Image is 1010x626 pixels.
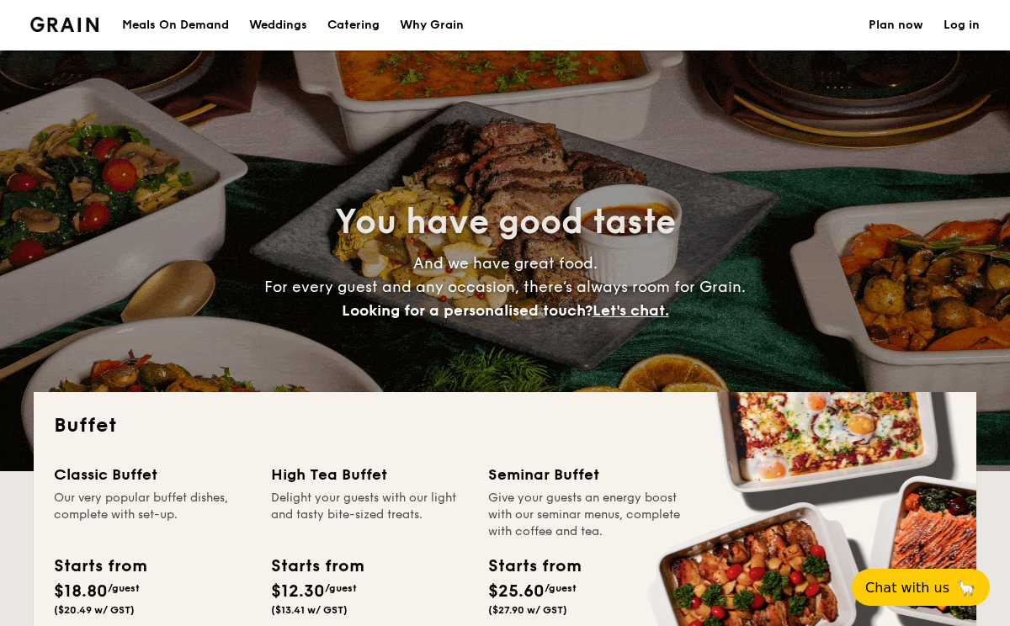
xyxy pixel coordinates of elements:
div: Starts from [488,554,580,579]
div: Give your guests an energy boost with our seminar menus, complete with coffee and tea. [488,490,685,540]
div: Starts from [54,554,146,579]
span: $18.80 [54,581,108,602]
a: Logotype [30,17,98,32]
span: Chat with us [865,580,949,596]
div: Seminar Buffet [488,463,685,486]
span: $12.30 [271,581,325,602]
span: 🦙 [956,578,976,597]
h2: Buffet [54,412,956,439]
img: Grain [30,17,98,32]
span: /guest [545,582,577,594]
span: And we have great food. For every guest and any occasion, there’s always room for Grain. [264,254,746,320]
span: Let's chat. [593,301,669,320]
span: /guest [108,582,140,594]
span: Looking for a personalised touch? [342,301,593,320]
span: You have good taste [335,202,676,242]
span: ($27.90 w/ GST) [488,604,567,616]
span: $25.60 [488,581,545,602]
div: Our very popular buffet dishes, complete with set-up. [54,490,251,540]
div: Delight your guests with our light and tasty bite-sized treats. [271,490,468,540]
span: ($20.49 w/ GST) [54,604,135,616]
div: Starts from [271,554,363,579]
span: /guest [325,582,357,594]
span: ($13.41 w/ GST) [271,604,348,616]
div: High Tea Buffet [271,463,468,486]
div: Classic Buffet [54,463,251,486]
button: Chat with us🦙 [852,569,990,606]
